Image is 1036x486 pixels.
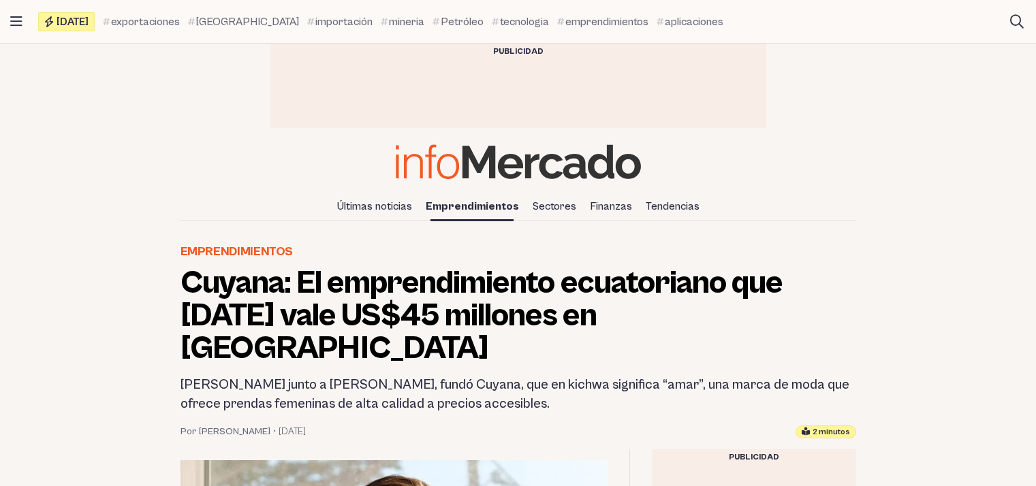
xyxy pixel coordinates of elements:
a: Emprendimientos [180,242,294,261]
a: importación [307,14,373,30]
a: emprendimientos [557,14,648,30]
div: Tiempo estimado de lectura: 2 minutos [796,425,856,438]
h1: Cuyana: El emprendimiento ecuatoriano que [DATE] vale US$45 millones en [GEOGRAPHIC_DATA] [180,267,856,365]
div: Publicidad [652,449,856,466]
time: 27 noviembre, 2023 12:09 [279,425,306,438]
span: mineria [389,14,424,30]
a: Emprendimientos [420,195,524,218]
a: Sectores [527,195,582,218]
a: tecnologia [492,14,549,30]
a: Últimas noticias [332,195,418,218]
a: Petróleo [433,14,484,30]
a: [GEOGRAPHIC_DATA] [188,14,299,30]
span: importación [315,14,373,30]
span: aplicaciones [665,14,723,30]
span: • [273,425,276,438]
h2: [PERSON_NAME] junto a [PERSON_NAME], fundó Cuyana, que en kichwa significa “amar”, una marca de m... [180,376,856,414]
a: Finanzas [584,195,638,218]
span: Petróleo [441,14,484,30]
span: tecnologia [500,14,549,30]
a: exportaciones [103,14,180,30]
span: [DATE] [57,16,89,27]
span: exportaciones [111,14,180,30]
div: Publicidad [270,44,766,60]
span: emprendimientos [565,14,648,30]
a: Por [PERSON_NAME] [180,425,270,438]
span: [GEOGRAPHIC_DATA] [196,14,299,30]
a: Tendencias [640,195,705,218]
img: Infomercado Ecuador logo [396,144,641,179]
a: mineria [381,14,424,30]
a: aplicaciones [657,14,723,30]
